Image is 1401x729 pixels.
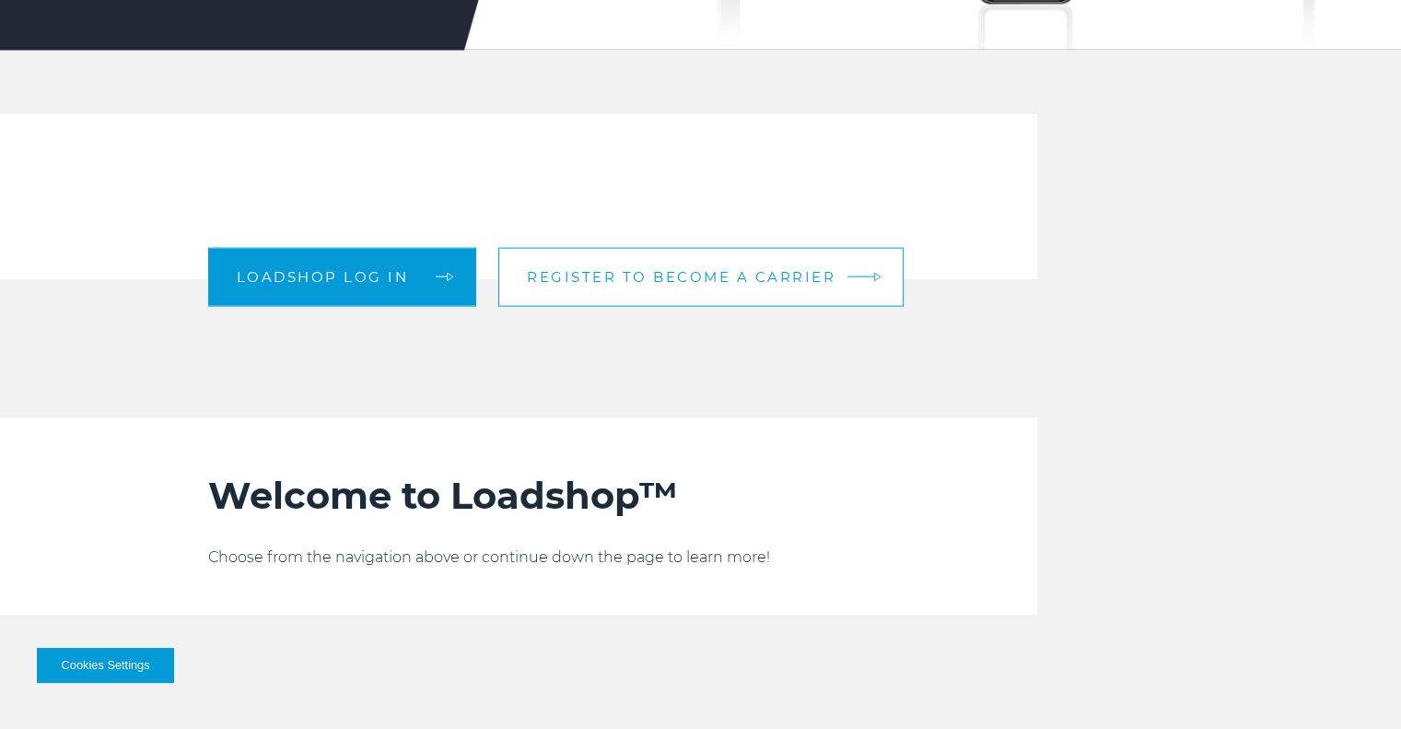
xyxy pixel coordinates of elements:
img: arrow [874,272,881,282]
span: Loadshop log in [237,270,409,284]
p: Choose from the navigation above or continue down the page to learn more! [208,547,964,569]
span: Register to become a carrier [527,270,835,284]
a: Register to become a carrier arrow arrow [498,247,904,306]
button: Cookies Settings [37,648,174,683]
h2: Welcome to Loadshop™ [208,473,964,519]
a: Loadshop log in arrow arrow [208,247,477,306]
